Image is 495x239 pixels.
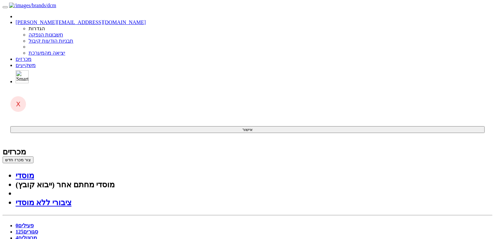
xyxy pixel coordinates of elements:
li: הגדרות [29,25,492,32]
a: מוסדי [16,171,34,180]
span: 0 [16,223,18,228]
span: 125 [16,229,23,234]
a: ציבורי ללא מוסדי [16,198,71,207]
a: פעילים [16,223,34,228]
a: יציאה מהמערכת [29,50,65,56]
img: /images/brands/dcm [9,3,56,8]
a: תבניות הודעות קיבול [29,38,73,44]
img: SmartBull Logo [16,70,29,83]
div: מכרזים [3,147,492,156]
a: [PERSON_NAME][EMAIL_ADDRESS][DOMAIN_NAME] [16,20,146,25]
button: צור מכרז חדש [3,156,33,163]
a: חשבונות הנפקה [29,32,63,37]
a: משקיעים [16,62,36,68]
a: סגורים [16,229,38,234]
a: מוסדי מחתם אחר (ייבוא קובץ) [16,180,115,189]
button: אישור [10,126,485,133]
span: X [16,100,20,108]
a: מכרזים [16,56,32,62]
